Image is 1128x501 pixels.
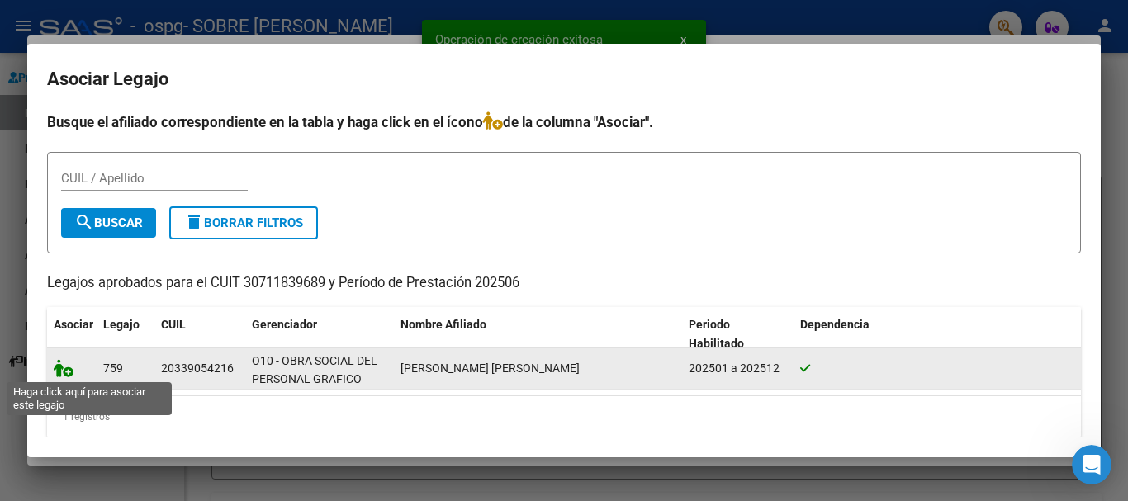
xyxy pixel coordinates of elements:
[252,318,317,331] span: Gerenciador
[689,359,787,378] div: 202501 a 202512
[47,64,1081,95] h2: Asociar Legajo
[169,206,318,239] button: Borrar Filtros
[794,307,1082,362] datatable-header-cell: Dependencia
[103,362,123,375] span: 759
[47,396,1081,437] div: 1 registros
[184,212,204,232] mat-icon: delete
[682,307,794,362] datatable-header-cell: Periodo Habilitado
[245,307,394,362] datatable-header-cell: Gerenciador
[54,318,93,331] span: Asociar
[400,318,486,331] span: Nombre Afiliado
[97,307,154,362] datatable-header-cell: Legajo
[47,307,97,362] datatable-header-cell: Asociar
[184,215,303,230] span: Borrar Filtros
[800,318,870,331] span: Dependencia
[689,318,744,350] span: Periodo Habilitado
[103,318,140,331] span: Legajo
[74,215,143,230] span: Buscar
[74,212,94,232] mat-icon: search
[61,208,156,238] button: Buscar
[47,111,1081,133] h4: Busque el afiliado correspondiente en la tabla y haga click en el ícono de la columna "Asociar".
[252,354,377,386] span: O10 - OBRA SOCIAL DEL PERSONAL GRAFICO
[400,362,580,375] span: SILVA ENZO EZEQUIEL
[1072,445,1111,484] iframe: Intercom live chat
[47,273,1081,294] p: Legajos aprobados para el CUIT 30711839689 y Período de Prestación 202506
[394,307,682,362] datatable-header-cell: Nombre Afiliado
[161,359,234,378] div: 20339054216
[161,318,186,331] span: CUIL
[154,307,245,362] datatable-header-cell: CUIL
